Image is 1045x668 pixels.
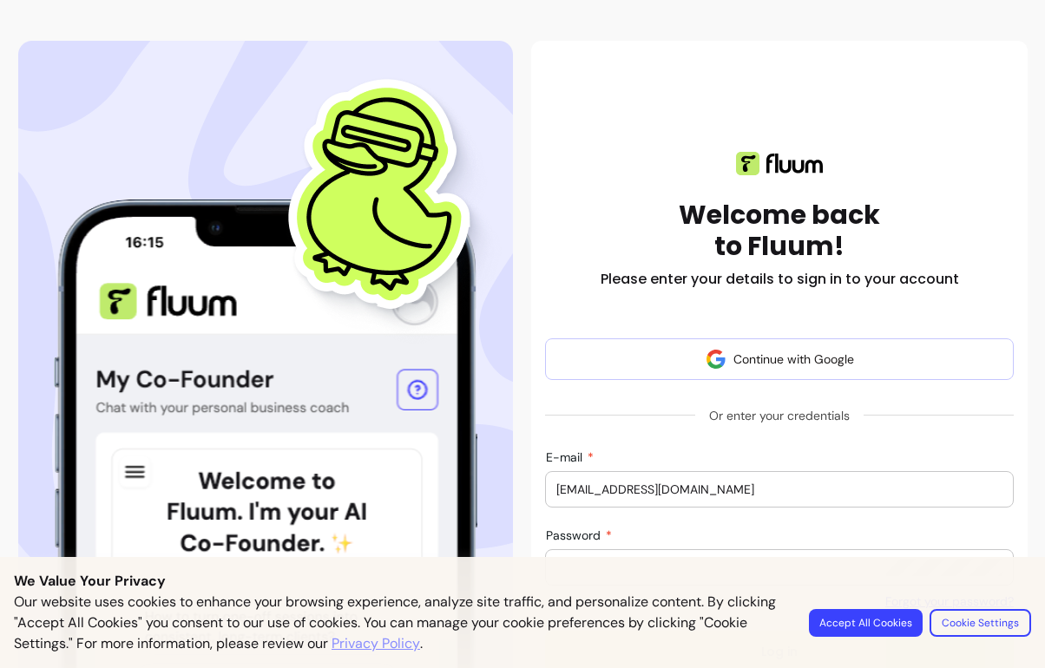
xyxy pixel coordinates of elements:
[601,269,959,290] h2: Please enter your details to sign in to your account
[545,338,1014,380] button: Continue with Google
[14,571,1031,592] p: We Value Your Privacy
[546,527,604,543] span: Password
[546,449,586,465] span: E-mail
[809,609,923,637] button: Accept All Cookies
[679,200,880,262] h1: Welcome back to Fluum!
[556,481,1002,498] input: E-mail
[736,152,823,175] img: Fluum logo
[332,633,420,654] a: Privacy Policy
[14,592,788,654] p: Our website uses cookies to enhance your browsing experience, analyze site traffic, and personali...
[695,400,864,431] span: Or enter your credentials
[930,609,1031,637] button: Cookie Settings
[706,349,726,370] img: avatar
